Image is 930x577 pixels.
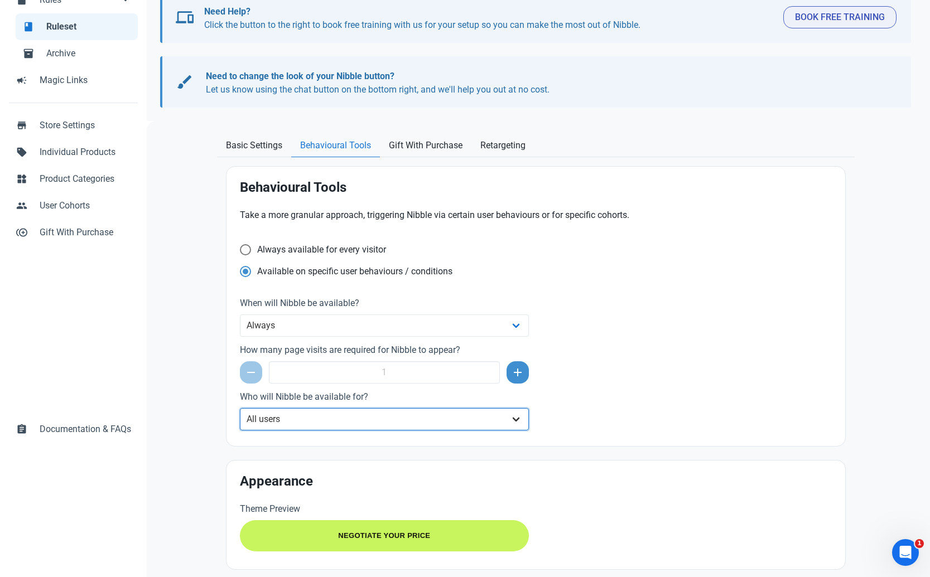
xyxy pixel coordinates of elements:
[16,40,138,67] a: inventory_2Archive
[892,539,919,566] iframe: Intercom live chat
[9,219,138,246] a: control_point_duplicateGift With Purchase
[300,139,371,152] span: Behavioural Tools
[240,180,832,195] h2: Behavioural Tools
[240,474,832,489] h2: Appearance
[204,5,774,32] p: Click the button to the right to book free training with us for your setup so you can make the mo...
[9,192,138,219] a: peopleUser Cohorts
[240,390,529,404] label: Who will Nibble be available for?
[46,20,131,33] span: Ruleset
[251,244,386,255] span: Always available for every visitor
[240,520,529,551] button: NEGOTIATE YOUR PRICE
[16,119,27,130] span: store
[9,166,138,192] a: widgetsProduct Categories
[40,119,131,132] span: Store Settings
[23,47,34,58] span: inventory_2
[40,146,131,159] span: Individual Products
[915,539,924,548] span: 1
[226,139,282,152] span: Basic Settings
[16,423,27,434] span: assignment
[16,146,27,157] span: sell
[46,47,131,60] span: Archive
[16,74,27,85] span: campaign
[338,531,430,540] span: NEGOTIATE YOUR PRICE
[9,112,138,139] a: storeStore Settings
[176,73,194,91] span: brush
[206,71,394,81] b: Need to change the look of your Nibble button?
[16,226,27,237] span: control_point_duplicate
[40,74,131,87] span: Magic Links
[206,70,885,96] p: Let us know using the chat button on the bottom right, and we'll help you out at no cost.
[240,343,529,357] label: How many page visits are required for Nibble to appear?
[9,416,138,443] a: assignmentDocumentation & FAQs
[9,67,138,94] a: campaignMagic Links
[204,6,250,17] b: Need Help?
[240,209,832,222] p: Take a more granular approach, triggering Nibble via certain user behaviours or for specific coho...
[783,6,897,28] button: Book Free Training
[40,172,131,186] span: Product Categories
[23,20,34,31] span: book
[40,226,131,239] span: Gift With Purchase
[16,199,27,210] span: people
[40,199,131,212] span: User Cohorts
[9,139,138,166] a: sellIndividual Products
[176,8,194,26] span: devices
[240,502,529,516] label: Theme Preview
[389,139,462,152] span: Gift With Purchase
[251,266,452,277] span: Available on specific user behaviours / conditions
[40,423,131,436] span: Documentation & FAQs
[16,13,138,40] a: bookRuleset
[269,361,500,384] input: 1
[16,172,27,183] span: widgets
[795,11,885,24] span: Book Free Training
[480,139,526,152] span: Retargeting
[240,297,529,310] label: When will Nibble be available?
